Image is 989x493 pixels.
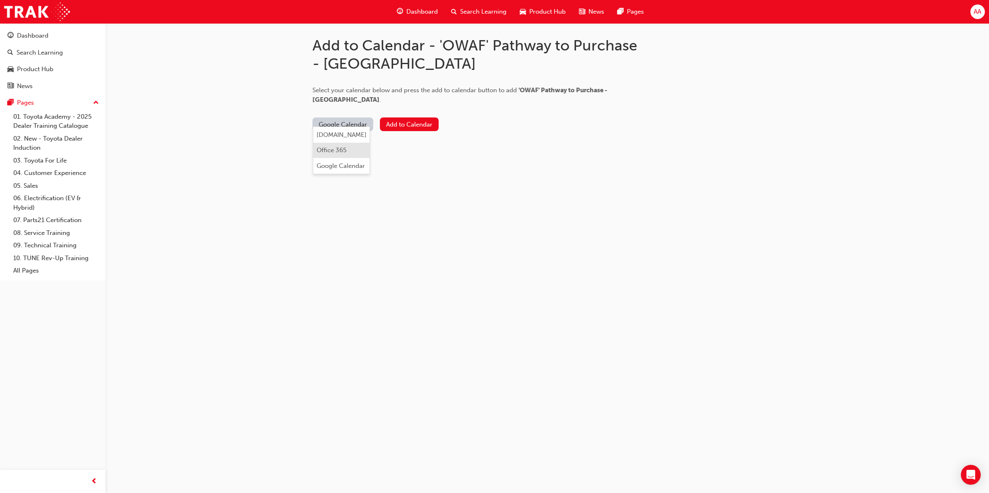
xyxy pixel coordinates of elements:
a: 07. Parts21 Certification [10,214,102,227]
span: car-icon [520,7,526,17]
a: car-iconProduct Hub [513,3,572,20]
a: pages-iconPages [611,3,651,20]
div: [DOMAIN_NAME] [317,130,367,140]
a: news-iconNews [572,3,611,20]
div: News [17,81,33,91]
a: News [3,79,102,94]
button: [DOMAIN_NAME] [313,127,370,143]
span: pages-icon [7,99,14,107]
a: guage-iconDashboard [390,3,444,20]
a: search-iconSearch Learning [444,3,513,20]
span: AA [974,7,981,17]
span: search-icon [451,7,457,17]
img: Trak [4,2,70,21]
a: 05. Sales [10,179,102,192]
a: 08. Service Training [10,227,102,239]
div: Open Intercom Messenger [961,465,981,485]
span: pages-icon [617,7,624,17]
span: news-icon [579,7,585,17]
button: Google Calendar [313,158,370,174]
a: 06. Electrification (EV & Hybrid) [10,192,102,214]
button: AA [970,5,985,19]
span: Pages [627,7,644,17]
a: Dashboard [3,28,102,43]
span: Product Hub [529,7,566,17]
div: Product Hub [17,65,53,74]
div: Pages [17,98,34,108]
span: Select your calendar below and press the add to calendar button to add . [312,86,607,103]
a: 02. New - Toyota Dealer Induction [10,132,102,154]
a: 10. TUNE Rev-Up Training [10,252,102,265]
a: 01. Toyota Academy - 2025 Dealer Training Catalogue [10,110,102,132]
button: DashboardSearch LearningProduct HubNews [3,26,102,95]
a: 04. Customer Experience [10,167,102,179]
a: Product Hub [3,62,102,77]
a: Search Learning [3,45,102,60]
span: Search Learning [460,7,507,17]
span: car-icon [7,66,14,73]
div: Google Calendar [317,161,365,171]
button: Office 365 [313,143,370,158]
button: Google Calendar [312,117,373,131]
button: Add to Calendar [380,117,439,131]
span: prev-icon [91,476,97,487]
h1: Add to Calendar - 'OWAF' Pathway to Purchase - [GEOGRAPHIC_DATA] [312,36,643,72]
span: search-icon [7,49,13,57]
span: up-icon [93,98,99,108]
div: Dashboard [17,31,48,41]
span: news-icon [7,83,14,90]
span: Dashboard [406,7,438,17]
span: guage-icon [7,32,14,40]
a: 03. Toyota For Life [10,154,102,167]
a: All Pages [10,264,102,277]
div: Search Learning [17,48,63,57]
a: 09. Technical Training [10,239,102,252]
div: Office 365 [317,146,346,155]
span: guage-icon [397,7,403,17]
span: News [588,7,604,17]
button: Pages [3,95,102,110]
span: 'OWAF' Pathway to Purchase - [GEOGRAPHIC_DATA] [312,86,607,103]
